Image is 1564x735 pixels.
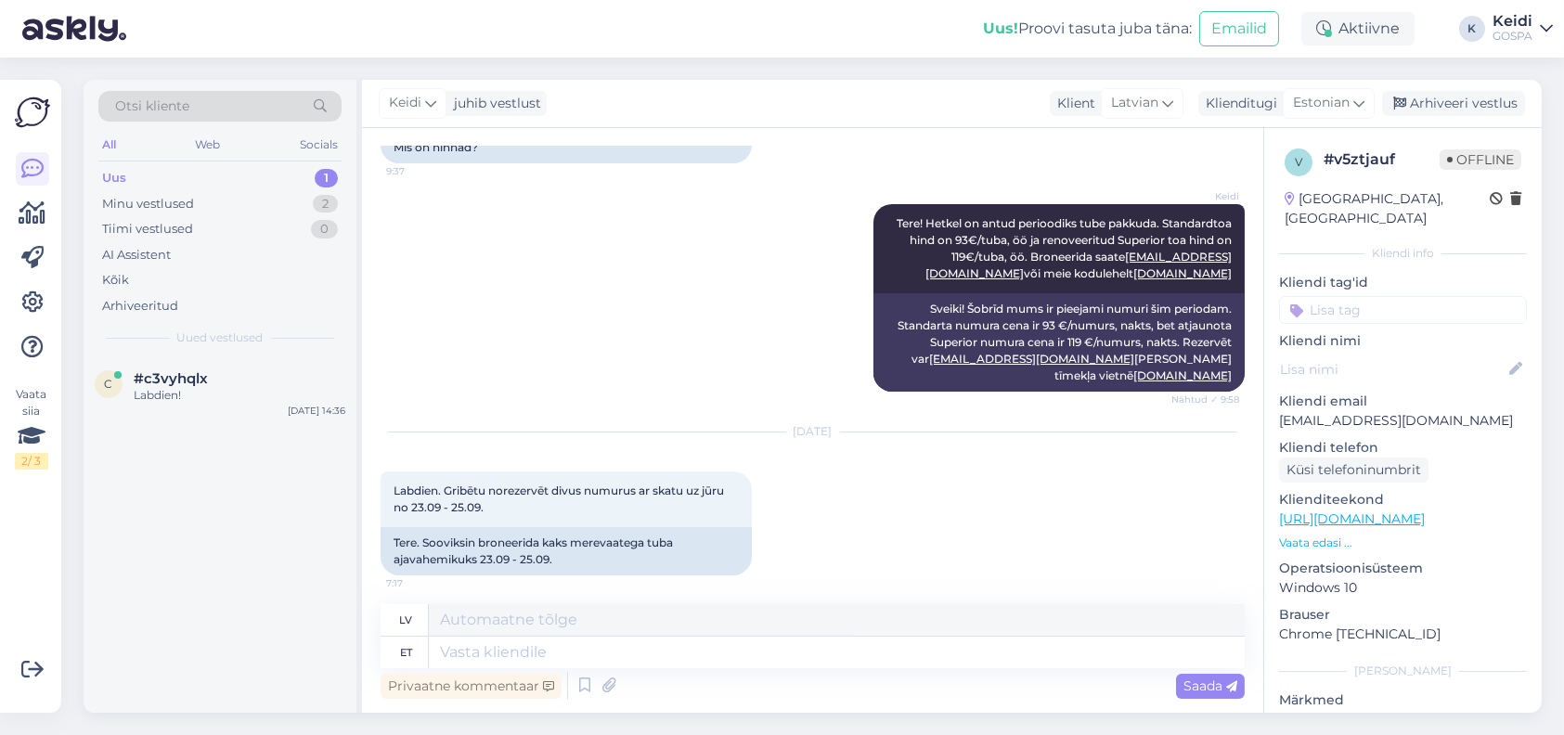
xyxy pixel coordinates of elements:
[315,169,338,187] div: 1
[983,19,1018,37] b: Uus!
[381,423,1245,440] div: [DATE]
[1279,510,1425,527] a: [URL][DOMAIN_NAME]
[177,329,264,346] span: Uued vestlused
[1133,368,1232,382] a: [DOMAIN_NAME]
[105,377,113,391] span: c
[873,293,1245,392] div: Sveiki! Šobrīd mums ir pieejami numuri šim periodam. Standarta numura cena ir 93 €/numurs, nakts,...
[102,195,194,213] div: Minu vestlused
[15,453,48,470] div: 2 / 3
[400,604,413,636] div: lv
[1279,625,1527,644] p: Chrome [TECHNICAL_ID]
[134,370,208,387] span: #c3vyhqlx
[1279,559,1527,578] p: Operatsioonisüsteem
[386,576,456,590] span: 7:17
[1170,393,1239,406] span: Nähtud ✓ 9:58
[311,220,338,239] div: 0
[1293,93,1350,113] span: Estonian
[102,220,193,239] div: Tiimi vestlused
[1280,359,1506,380] input: Lisa nimi
[386,164,456,178] span: 9:37
[15,95,50,130] img: Askly Logo
[192,133,225,157] div: Web
[1279,578,1527,598] p: Windows 10
[1301,12,1415,45] div: Aktiivne
[1279,535,1527,551] p: Vaata edasi ...
[102,297,178,316] div: Arhiveeritud
[381,674,562,699] div: Privaatne kommentaar
[1279,273,1527,292] p: Kliendi tag'id
[15,386,48,470] div: Vaata siia
[296,133,342,157] div: Socials
[1493,14,1532,29] div: Keidi
[288,404,345,418] div: [DATE] 14:36
[1324,148,1440,171] div: # v5ztjauf
[1459,16,1485,42] div: K
[1279,605,1527,625] p: Brauser
[1279,392,1527,411] p: Kliendi email
[102,271,129,290] div: Kõik
[134,387,345,404] div: Labdien!
[1279,490,1527,509] p: Klienditeekond
[394,484,727,514] span: Labdien. Gribētu norezervēt divus numurus ar skatu uz jūru no 23.09 - 25.09.
[1279,331,1527,351] p: Kliendi nimi
[1279,458,1428,483] div: Küsi telefoninumbrit
[1295,155,1302,169] span: v
[313,195,338,213] div: 2
[1183,677,1237,694] span: Saada
[1279,438,1527,458] p: Kliendi telefon
[983,18,1192,40] div: Proovi tasuta juba täna:
[102,169,126,187] div: Uus
[1493,14,1553,44] a: KeidiGOSPA
[1199,11,1279,46] button: Emailid
[389,93,421,113] span: Keidi
[98,133,120,157] div: All
[381,527,752,575] div: Tere. Sooviksin broneerida kaks merevaatega tuba ajavahemikuks 23.09 - 25.09.
[1170,189,1239,203] span: Keidi
[1050,94,1095,113] div: Klient
[1493,29,1532,44] div: GOSPA
[1382,91,1525,116] div: Arhiveeri vestlus
[446,94,541,113] div: juhib vestlust
[897,216,1234,280] span: Tere! Hetkel on antud perioodiks tube pakkuda. Standardtoa hind on 93€/tuba, öö ja renoveeritud S...
[400,637,412,668] div: et
[102,246,171,264] div: AI Assistent
[929,352,1134,366] a: [EMAIL_ADDRESS][DOMAIN_NAME]
[1279,296,1527,324] input: Lisa tag
[1279,690,1527,710] p: Märkmed
[115,97,189,116] span: Otsi kliente
[1279,411,1527,431] p: [EMAIL_ADDRESS][DOMAIN_NAME]
[1440,149,1521,170] span: Offline
[1133,266,1232,280] a: [DOMAIN_NAME]
[1279,245,1527,262] div: Kliendi info
[1198,94,1277,113] div: Klienditugi
[1279,663,1527,679] div: [PERSON_NAME]
[1285,189,1490,228] div: [GEOGRAPHIC_DATA], [GEOGRAPHIC_DATA]
[1111,93,1158,113] span: Latvian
